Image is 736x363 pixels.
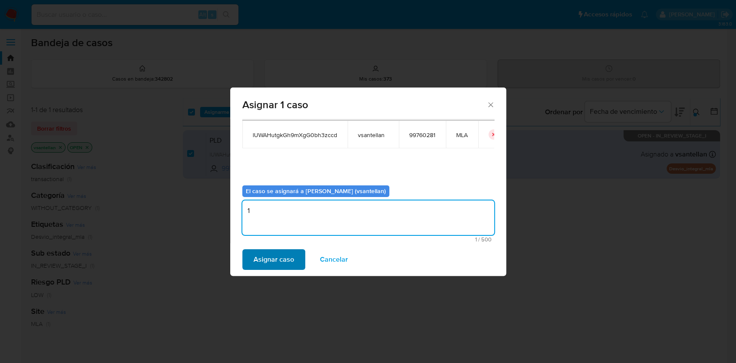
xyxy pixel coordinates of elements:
textarea: 1 [242,200,494,235]
span: MLA [456,131,468,139]
button: Cancelar [309,249,359,270]
span: Cancelar [320,250,348,269]
span: vsantellan [358,131,388,139]
span: Máximo 500 caracteres [245,237,492,242]
span: Asignar 1 caso [242,100,487,110]
button: Asignar caso [242,249,305,270]
span: lUWAHutgkGh9mXgG0bh3zccd [253,131,337,139]
div: assign-modal [230,88,506,276]
span: 99760281 [409,131,435,139]
b: El caso se asignará a [PERSON_NAME] (vsantellan) [246,187,386,195]
button: icon-button [489,129,499,140]
span: Asignar caso [254,250,294,269]
button: Cerrar ventana [486,100,494,108]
